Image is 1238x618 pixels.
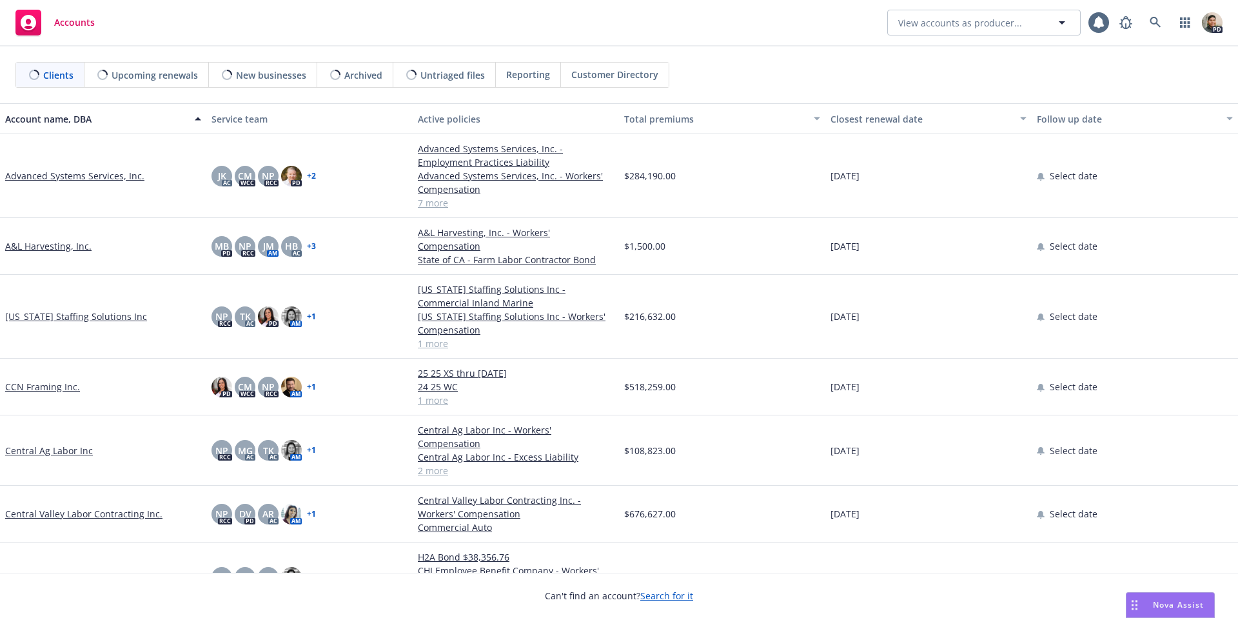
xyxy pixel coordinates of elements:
a: Central Ag Labor Inc [5,444,93,457]
span: TK [240,310,251,323]
span: NP [262,169,275,183]
span: $216,632.00 [624,310,676,323]
span: Select date [1050,380,1097,394]
span: MG [238,444,253,457]
a: CHI Employee Benefit Company [5,571,141,584]
a: + 3 [307,243,316,250]
span: [DATE] [830,169,860,183]
a: 2 more [418,464,614,477]
span: NP [239,239,251,253]
a: [US_STATE] Staffing Solutions Inc [5,310,147,323]
a: Central Valley Labor Contracting Inc. [5,507,162,521]
span: Select date [1050,239,1097,253]
a: Central Ag Labor Inc - Excess Liability [418,450,614,464]
a: Central Valley Labor Contracting Inc. - Workers' Compensation [418,493,614,521]
button: View accounts as producer... [887,10,1081,35]
button: Active policies [413,103,619,134]
div: Account name, DBA [5,112,187,126]
a: CHI Employee Benefit Company - Workers' Compensation [418,564,614,591]
span: AR [262,507,274,521]
a: 1 more [418,394,614,407]
img: photo [281,306,302,327]
button: Closest renewal date [825,103,1032,134]
div: Active policies [418,112,614,126]
img: photo [281,166,302,186]
span: TK [263,444,274,457]
a: 25 25 XS thru [DATE] [418,366,614,380]
img: photo [281,567,302,588]
span: Customer Directory [571,68,658,81]
button: Follow up date [1032,103,1238,134]
span: Can't find an account? [545,589,693,603]
span: [DATE] [830,380,860,394]
a: Report a Bug [1113,10,1139,35]
span: [DATE] [830,239,860,253]
span: $453,766.00 [624,571,676,584]
span: [DATE] [830,310,860,323]
span: [DATE] [830,507,860,521]
span: View accounts as producer... [898,16,1022,30]
span: CM [238,169,252,183]
span: Select date [1050,444,1097,457]
a: Central Ag Labor Inc - Workers' Compensation [418,423,614,450]
a: + 1 [307,313,316,321]
img: photo [281,504,302,524]
span: NP [215,444,228,457]
span: NP [262,380,275,394]
div: Total premiums [624,112,806,126]
a: Accounts [10,5,100,41]
span: Nova Assist [1153,599,1204,610]
img: photo [211,377,232,397]
span: HB [285,239,298,253]
a: Search [1143,10,1168,35]
span: CM [238,571,252,584]
a: + 1 [307,510,316,518]
span: [DATE] [830,444,860,457]
span: NP [215,571,228,584]
span: [DATE] [830,571,860,584]
button: Total premiums [619,103,825,134]
span: Select date [1050,507,1097,521]
span: $1,500.00 [624,239,665,253]
a: [US_STATE] Staffing Solutions Inc - Workers' Compensation [418,310,614,337]
a: Commercial Auto [418,521,614,534]
a: CCN Framing Inc. [5,380,80,394]
span: MB [215,239,229,253]
a: Advanced Systems Services, Inc. - Workers' Compensation [418,169,614,196]
a: Search for it [640,590,693,602]
span: Untriaged files [420,68,485,82]
img: photo [281,377,302,397]
button: Nova Assist [1126,592,1215,618]
span: $108,823.00 [624,444,676,457]
div: Follow up date [1037,112,1219,126]
span: Clients [43,68,74,82]
a: A&L Harvesting, Inc. - Workers' Compensation [418,226,614,253]
img: photo [258,306,279,327]
div: Service team [211,112,408,126]
span: Reporting [506,68,550,81]
a: A&L Harvesting, Inc. [5,239,92,253]
span: JK [218,169,226,183]
a: [US_STATE] Staffing Solutions Inc - Commercial Inland Marine [418,283,614,310]
span: Select date [1050,310,1097,323]
a: 1 more [418,337,614,350]
img: photo [1202,12,1223,33]
span: $676,627.00 [624,507,676,521]
span: NP [215,310,228,323]
img: photo [281,440,302,461]
a: Advanced Systems Services, Inc. [5,169,144,183]
span: TK [263,571,274,584]
div: Closest renewal date [830,112,1012,126]
a: Switch app [1172,10,1198,35]
span: Accounts [54,17,95,28]
a: + 1 [307,383,316,391]
span: New businesses [236,68,306,82]
span: NP [215,507,228,521]
a: Advanced Systems Services, Inc. - Employment Practices Liability [418,142,614,169]
span: $518,259.00 [624,380,676,394]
